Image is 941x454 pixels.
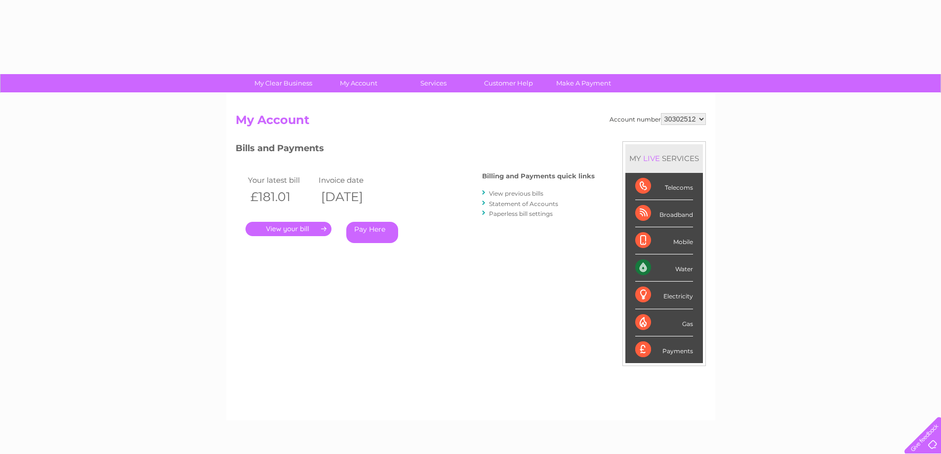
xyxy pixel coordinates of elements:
div: Telecoms [635,173,693,200]
a: Customer Help [468,74,549,92]
a: My Account [318,74,399,92]
th: [DATE] [316,187,387,207]
div: LIVE [641,154,662,163]
div: Water [635,254,693,282]
a: Paperless bill settings [489,210,553,217]
a: Make A Payment [543,74,624,92]
th: £181.01 [245,187,317,207]
td: Invoice date [316,173,387,187]
div: Broadband [635,200,693,227]
a: . [245,222,331,236]
a: View previous bills [489,190,543,197]
h2: My Account [236,113,706,132]
div: Mobile [635,227,693,254]
div: Payments [635,336,693,363]
a: Pay Here [346,222,398,243]
a: Services [393,74,474,92]
div: Gas [635,309,693,336]
td: Your latest bill [245,173,317,187]
div: MY SERVICES [625,144,703,172]
h4: Billing and Payments quick links [482,172,595,180]
h3: Bills and Payments [236,141,595,159]
a: My Clear Business [243,74,324,92]
a: Statement of Accounts [489,200,558,207]
div: Account number [610,113,706,125]
div: Electricity [635,282,693,309]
